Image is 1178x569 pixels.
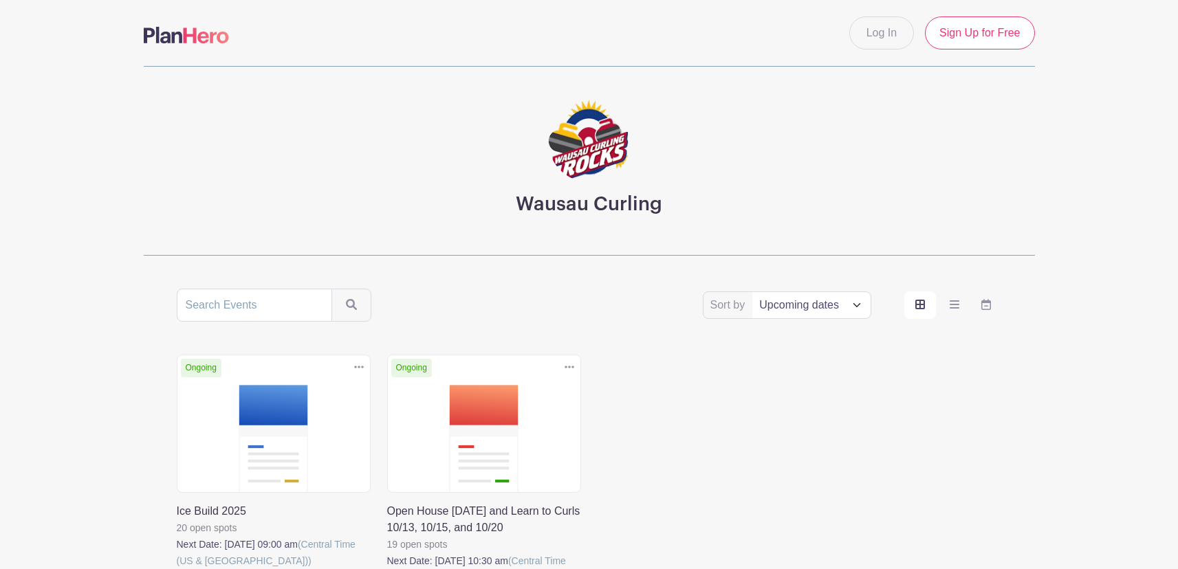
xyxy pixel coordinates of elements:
[516,193,662,216] h3: Wausau Curling
[177,289,332,322] input: Search Events
[144,27,229,43] img: logo-507f7623f17ff9eddc593b1ce0a138ce2505c220e1c5a4e2b4648c50719b7d32.svg
[548,100,631,182] img: logo-1.png
[710,297,750,313] label: Sort by
[925,16,1034,49] a: Sign Up for Free
[904,291,1002,319] div: order and view
[849,16,914,49] a: Log In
